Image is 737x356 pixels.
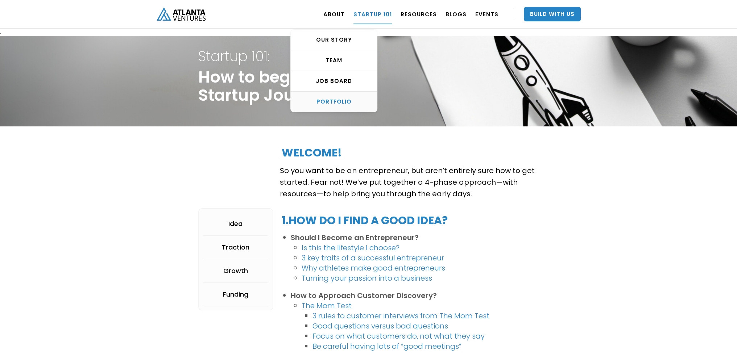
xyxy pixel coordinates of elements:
a: Traction [202,236,269,259]
div: PORTFOLIO [291,98,377,105]
h2: 1. [280,214,450,227]
a: PORTFOLIO [291,92,377,112]
div: Growth [223,267,248,275]
h1: How to begin your Startup Journey [198,45,347,117]
strong: How do I find a good idea? [289,213,448,228]
a: RESOURCES [401,4,437,24]
a: The Mom Test [302,301,352,311]
a: 3 rules to customer interviews from The Mom Test [312,311,489,321]
a: Good questions versus bad questions [312,321,448,331]
strong: Startup 101: [198,46,269,66]
a: Funding [202,283,269,306]
a: Build With Us [524,7,581,21]
div: TEAM [291,57,377,64]
a: Job Board [291,71,377,92]
div: Traction [222,244,249,251]
a: Startup 101 [353,4,392,24]
div: OUR STORY [291,36,377,43]
a: Turning your passion into a business [302,273,432,283]
strong: How to Approach Customer Discovery? [291,290,437,301]
a: Focus on what customers do, not what they say‍ [312,331,485,341]
a: Is this the lifestyle I choose? [302,243,399,253]
a: EVENTS [475,4,498,24]
div: Funding [223,291,248,298]
a: BLOGS [446,4,467,24]
a: Why athletes make good entrepreneurs [302,263,445,273]
a: ABOUT [323,4,345,24]
div: Idea [228,220,243,227]
a: OUR STORY [291,30,377,50]
h2: Welcome! [280,146,344,159]
strong: Should I Become an Entrepreneur? [291,233,419,243]
p: So you want to be an entrepreneur, but aren’t entirely sure how to get started. Fear not! We’ve p... [280,165,539,200]
div: Job Board [291,78,377,85]
a: 3 key traits of a successful entrepreneur [302,253,444,263]
a: Idea [202,212,269,236]
a: Be careful having lots of “good meetings” [312,341,461,351]
a: Growth [202,259,269,283]
a: TEAM [291,50,377,71]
